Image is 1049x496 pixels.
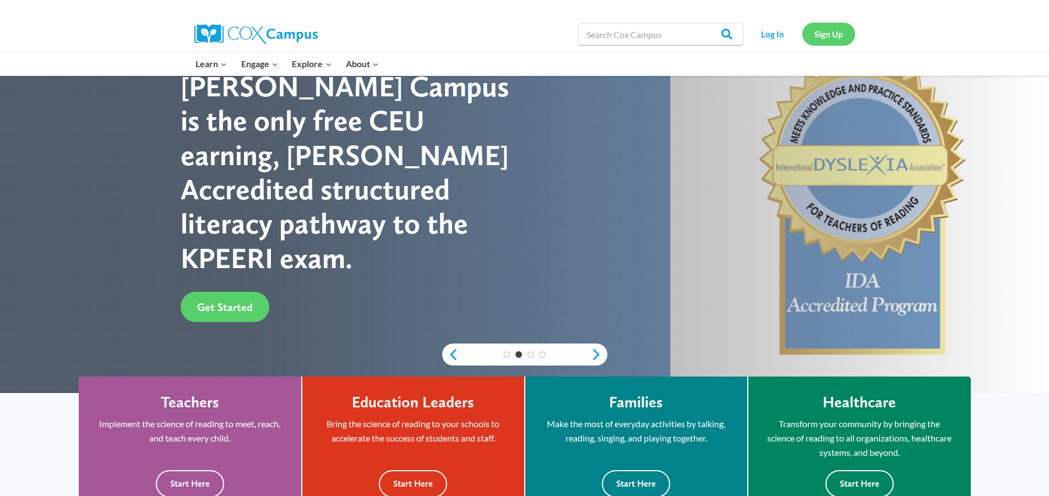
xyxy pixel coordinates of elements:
[189,52,235,75] button: Child menu of Learn
[578,23,743,45] input: Search Cox Campus
[542,417,731,445] p: Make the most of everyday activities by talking, reading, singing, and playing together.
[197,301,253,314] span: Get Started
[442,348,459,361] a: previous
[539,351,546,358] a: 4
[319,417,508,445] p: Bring the science of reading to your schools to accelerate the success of students and staff.
[352,393,474,412] h4: Education Leaders
[95,417,285,445] p: Implement the science of reading to meet, reach, and teach every child.
[442,344,607,366] div: content slider buttons
[749,23,797,45] a: Log In
[189,52,386,75] nav: Primary Navigation
[234,52,285,75] button: Child menu of Engage
[609,393,663,412] h4: Families
[503,351,510,358] a: 1
[802,23,855,45] a: Sign Up
[528,351,534,358] a: 3
[194,24,318,44] img: Cox Campus
[339,52,386,75] button: Child menu of About
[749,23,855,45] nav: Secondary Navigation
[181,69,525,275] div: [PERSON_NAME] Campus is the only free CEU earning, [PERSON_NAME] Accredited structured literacy p...
[515,351,522,358] a: 2
[285,52,339,75] button: Child menu of Explore
[161,393,219,412] h4: Teachers
[181,292,269,322] a: Get Started
[591,348,607,361] a: next
[765,417,954,459] p: Transform your community by bringing the science of reading to all organizations, healthcare syst...
[823,393,896,412] h4: Healthcare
